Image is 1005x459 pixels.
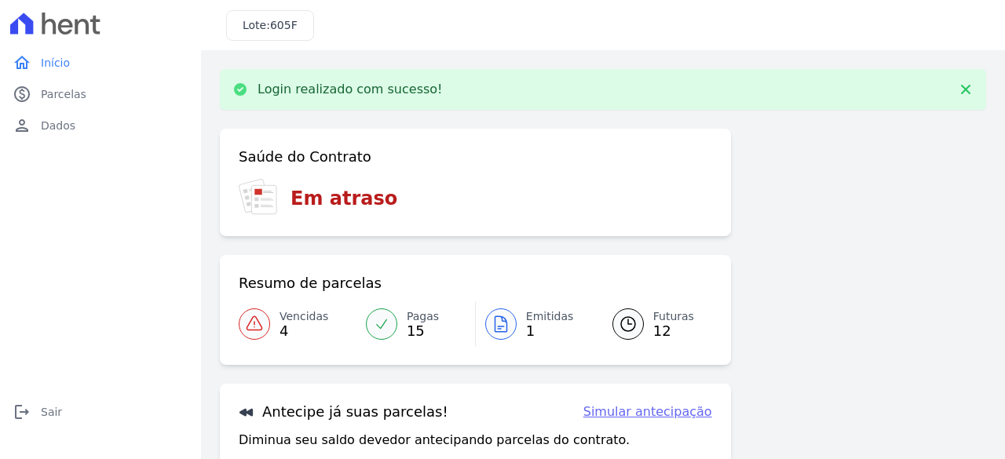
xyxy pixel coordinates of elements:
[239,403,448,421] h3: Antecipe já suas parcelas!
[407,308,439,325] span: Pagas
[41,404,62,420] span: Sair
[594,302,712,346] a: Futuras 12
[6,47,195,78] a: homeInício
[526,325,574,337] span: 1
[6,396,195,428] a: logoutSair
[41,118,75,133] span: Dados
[239,431,630,450] p: Diminua seu saldo devedor antecipando parcelas do contrato.
[13,85,31,104] i: paid
[476,302,594,346] a: Emitidas 1
[583,403,712,421] a: Simular antecipação
[280,325,328,337] span: 4
[291,184,397,213] h3: Em atraso
[653,325,694,337] span: 12
[258,82,443,97] p: Login realizado com sucesso!
[41,55,70,71] span: Início
[653,308,694,325] span: Futuras
[270,19,298,31] span: 605F
[280,308,328,325] span: Vencidas
[13,53,31,72] i: home
[356,302,475,346] a: Pagas 15
[239,274,382,293] h3: Resumo de parcelas
[6,110,195,141] a: personDados
[6,78,195,110] a: paidParcelas
[41,86,86,102] span: Parcelas
[407,325,439,337] span: 15
[13,116,31,135] i: person
[239,148,371,166] h3: Saúde do Contrato
[239,302,356,346] a: Vencidas 4
[526,308,574,325] span: Emitidas
[243,17,298,34] h3: Lote:
[13,403,31,421] i: logout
